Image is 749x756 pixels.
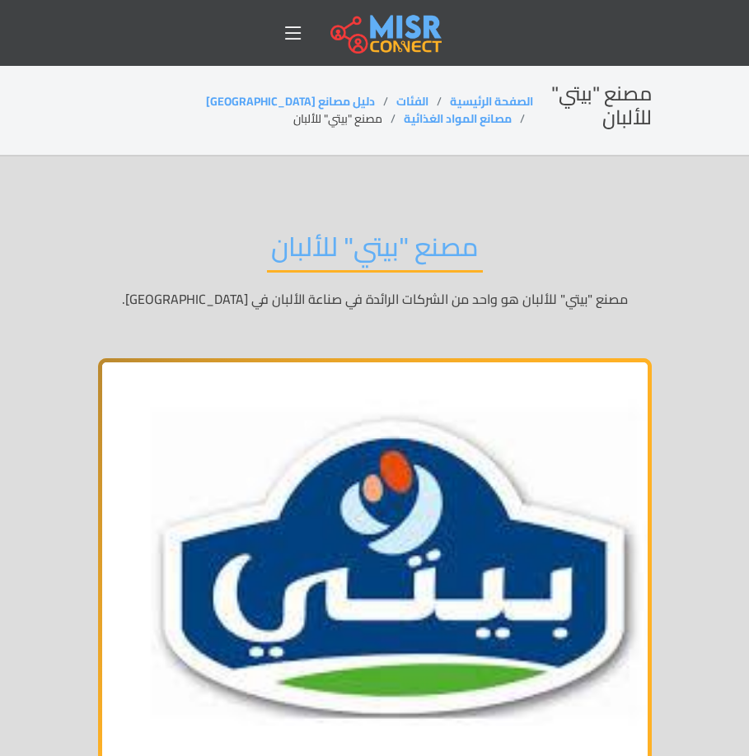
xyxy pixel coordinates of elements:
h2: مصنع "بيتي" للألبان [267,231,483,273]
img: main.misr_connect [330,12,441,54]
a: دليل مصانع [GEOGRAPHIC_DATA] [206,91,375,112]
a: الفئات [396,91,428,112]
li: مصنع "بيتي" للألبان [293,110,404,128]
h2: مصنع "بيتي" للألبان [533,82,652,130]
a: الصفحة الرئيسية [450,91,533,112]
a: مصانع المواد الغذائية [404,108,512,129]
p: مصنع "بيتي" للألبان هو واحد من الشركات الرائدة في صناعة الألبان في [GEOGRAPHIC_DATA]. [98,289,652,309]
